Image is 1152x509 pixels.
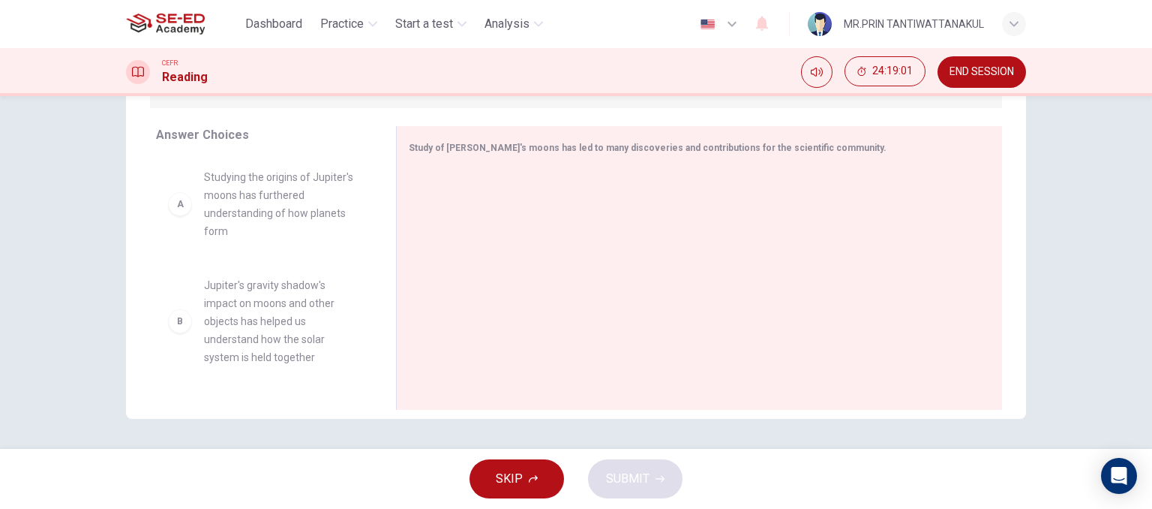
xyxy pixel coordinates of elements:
span: Study of [PERSON_NAME]'s moons has led to many discoveries and contributions for the scientific c... [409,143,886,153]
img: SE-ED Academy logo [126,9,205,39]
img: Profile picture [808,12,832,36]
span: Studying the origins of Jupiter's moons has furthered understanding of how planets form [204,168,360,240]
span: CEFR [162,58,178,68]
div: MR.PRIN TANTIWATTANAKUL [844,15,984,33]
span: Analysis [484,15,529,33]
button: END SESSION [937,56,1026,88]
div: Hide [844,56,925,88]
img: en [698,19,717,30]
span: Practice [320,15,364,33]
div: Open Intercom Messenger [1101,458,1137,494]
button: Practice [314,11,383,38]
span: Jupiter's gravity shadow's impact on moons and other objects has helped us understand how the sol... [204,276,360,366]
span: Answer Choices [156,128,249,142]
button: SKIP [469,459,564,498]
span: SKIP [496,468,523,489]
div: AStudying the origins of Jupiter's moons has furthered understanding of how planets form [156,156,372,252]
div: Mute [801,56,832,88]
a: SE-ED Academy logo [126,9,239,39]
span: 24:19:01 [872,65,913,77]
div: B [168,309,192,333]
button: Dashboard [239,11,308,38]
button: Start a test [389,11,472,38]
button: Analysis [478,11,549,38]
div: A [168,192,192,216]
span: Dashboard [245,15,302,33]
button: 24:19:01 [844,56,925,86]
h1: Reading [162,68,208,86]
span: Start a test [395,15,453,33]
span: END SESSION [949,66,1014,78]
div: BJupiter's gravity shadow's impact on moons and other objects has helped us understand how the so... [156,264,372,378]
